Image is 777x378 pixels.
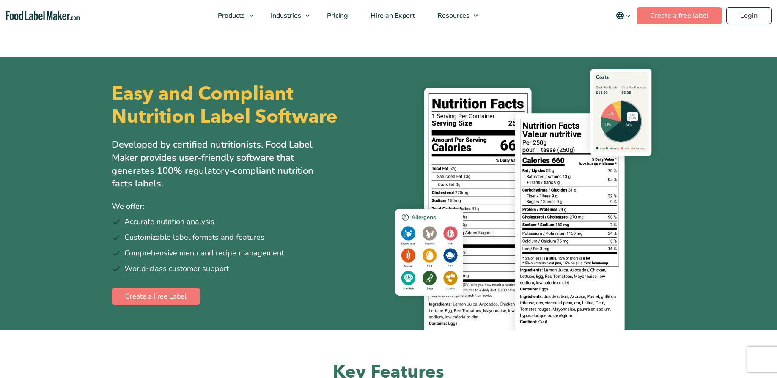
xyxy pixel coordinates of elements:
span: Resources [435,11,470,20]
span: Industries [268,11,302,20]
a: Login [726,7,772,24]
span: Hire an Expert [368,11,416,20]
span: Pricing [324,11,349,20]
h1: Easy and Compliant Nutrition Label Software [112,82,382,128]
a: Create a Free Label [112,288,200,305]
span: Customizable label formats and features [124,232,264,243]
p: We offer: [112,200,382,213]
span: Products [215,11,246,20]
span: Comprehensive menu and recipe management [124,247,284,259]
a: Create a free label [637,7,722,24]
span: World-class customer support [124,263,229,274]
span: Accurate nutrition analysis [124,216,214,227]
p: Developed by certified nutritionists, Food Label Maker provides user-friendly software that gener... [112,138,332,190]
